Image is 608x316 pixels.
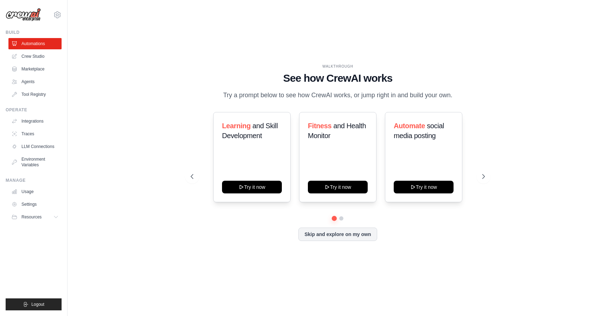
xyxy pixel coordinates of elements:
div: WALKTHROUGH [191,64,484,69]
a: Marketplace [8,63,62,75]
span: Automate [394,122,425,130]
button: Skip and explore on my own [298,228,377,241]
a: Settings [8,199,62,210]
div: Build [6,30,62,35]
button: Resources [8,211,62,223]
span: Learning [222,122,251,130]
button: Try it now [394,181,454,193]
span: Logout [31,302,44,307]
a: Usage [8,186,62,197]
span: Fitness [308,122,331,130]
button: Logout [6,298,62,310]
a: Tool Registry [8,89,62,100]
div: Operate [6,107,62,113]
span: and Health Monitor [308,122,366,140]
span: social media posting [394,122,444,140]
a: Agents [8,76,62,87]
div: Manage [6,178,62,183]
h1: See how CrewAI works [191,72,484,85]
a: Crew Studio [8,51,62,62]
button: Try it now [308,181,368,193]
a: LLM Connections [8,141,62,152]
a: Automations [8,38,62,49]
img: Logo [6,8,41,21]
a: Environment Variables [8,154,62,171]
p: Try a prompt below to see how CrewAI works, or jump right in and build your own. [220,90,456,100]
a: Integrations [8,116,62,127]
span: and Skill Development [222,122,278,140]
span: Resources [21,214,42,220]
a: Traces [8,128,62,140]
button: Try it now [222,181,282,193]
